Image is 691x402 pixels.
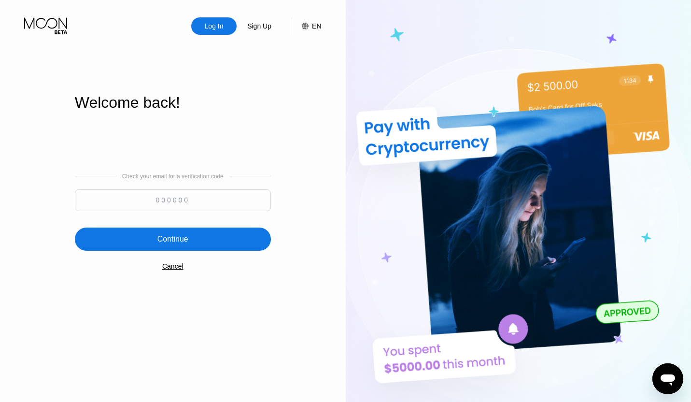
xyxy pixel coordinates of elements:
[75,94,271,112] div: Welcome back!
[162,262,183,270] div: Cancel
[191,17,237,35] div: Log In
[204,21,225,31] div: Log In
[75,228,271,251] div: Continue
[237,17,282,35] div: Sign Up
[652,363,683,394] iframe: Button to launch messaging window
[157,234,188,244] div: Continue
[75,189,271,211] input: 000000
[122,173,224,180] div: Check your email for a verification code
[292,17,321,35] div: EN
[246,21,272,31] div: Sign Up
[312,22,321,30] div: EN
